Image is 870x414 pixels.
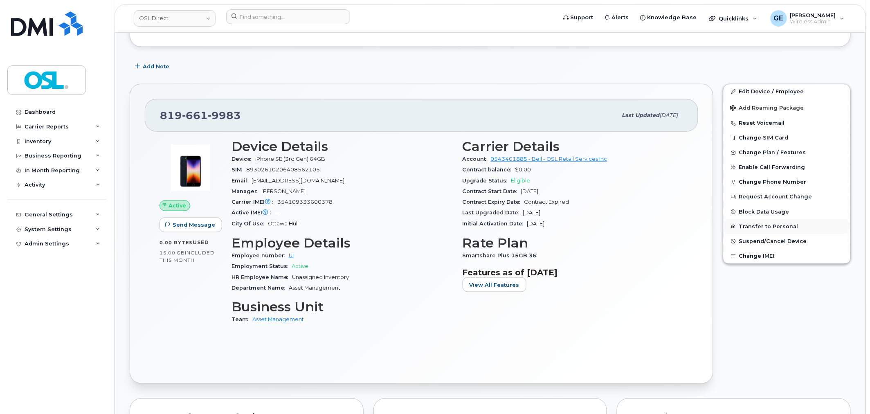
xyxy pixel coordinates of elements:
[255,156,325,162] span: iPhone SE (3rd Gen) 64GB
[724,160,850,175] button: Enable Call Forwarding
[252,178,344,184] span: [EMAIL_ADDRESS][DOMAIN_NAME]
[463,209,523,216] span: Last Upgraded Date
[226,9,350,24] input: Find something...
[193,239,209,245] span: used
[289,285,340,291] span: Asset Management
[463,139,684,154] h3: Carrier Details
[130,59,176,74] button: Add Note
[277,199,333,205] span: 354109333600378
[724,130,850,145] button: Change SIM Card
[724,116,850,130] button: Reset Voicemail
[160,250,215,263] span: included this month
[232,274,292,280] span: HR Employee Name
[160,218,222,232] button: Send Message
[463,220,527,227] span: Initial Activation Date
[246,166,320,173] span: 89302610206408562105
[134,10,216,27] a: OSL Direct
[790,12,836,18] span: [PERSON_NAME]
[774,13,783,23] span: GE
[739,164,805,171] span: Enable Call Forwarding
[558,9,599,26] a: Support
[232,139,453,154] h3: Device Details
[232,156,255,162] span: Device
[724,205,850,219] button: Block Data Usage
[232,199,277,205] span: Carrier IMEI
[232,166,246,173] span: SIM
[724,219,850,234] button: Transfer to Personal
[739,150,806,156] span: Change Plan / Features
[463,178,511,184] span: Upgrade Status
[724,175,850,189] button: Change Phone Number
[470,281,519,289] span: View All Features
[571,13,593,22] span: Support
[292,263,308,269] span: Active
[232,252,289,259] span: Employee number
[719,15,749,22] span: Quicklinks
[521,188,539,194] span: [DATE]
[232,220,268,227] span: City Of Use
[724,145,850,160] button: Change Plan / Features
[160,250,185,256] span: 15.00 GB
[527,220,545,227] span: [DATE]
[232,236,453,250] h3: Employee Details
[261,188,306,194] span: [PERSON_NAME]
[463,236,684,250] h3: Rate Plan
[292,274,349,280] span: Unassigned Inventory
[724,99,850,116] button: Add Roaming Package
[232,285,289,291] span: Department Name
[724,234,850,249] button: Suspend/Cancel Device
[523,209,541,216] span: [DATE]
[635,9,703,26] a: Knowledge Base
[232,209,275,216] span: Active IMEI
[232,263,292,269] span: Employment Status
[169,202,187,209] span: Active
[463,156,491,162] span: Account
[182,109,208,122] span: 661
[275,209,280,216] span: —
[232,300,453,315] h3: Business Unit
[289,252,294,259] a: UI
[463,166,515,173] span: Contract balance
[622,112,660,118] span: Last updated
[660,112,678,118] span: [DATE]
[208,109,241,122] span: 9983
[160,109,241,122] span: 819
[730,105,804,112] span: Add Roaming Package
[173,221,215,229] span: Send Message
[463,252,541,259] span: Smartshare Plus 15GB 36
[463,199,524,205] span: Contract Expiry Date
[463,188,521,194] span: Contract Start Date
[739,238,807,244] span: Suspend/Cancel Device
[166,143,215,192] img: image20231002-3703462-1angbar.jpeg
[704,10,763,27] div: Quicklinks
[491,156,607,162] a: 0543401885 - Bell - OSL Retail Services Inc
[765,10,850,27] div: Gregory Easton
[463,268,684,277] h3: Features as of [DATE]
[268,220,299,227] span: Ottawa Hull
[724,84,850,99] a: Edit Device / Employee
[612,13,629,22] span: Alerts
[160,240,193,245] span: 0.00 Bytes
[143,63,169,70] span: Add Note
[232,178,252,184] span: Email
[232,317,252,323] span: Team
[515,166,531,173] span: $0.00
[647,13,697,22] span: Knowledge Base
[252,317,304,323] a: Asset Management
[599,9,635,26] a: Alerts
[724,189,850,204] button: Request Account Change
[511,178,531,184] span: Eligible
[463,277,526,292] button: View All Features
[790,18,836,25] span: Wireless Admin
[724,249,850,263] button: Change IMEI
[524,199,569,205] span: Contract Expired
[232,188,261,194] span: Manager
